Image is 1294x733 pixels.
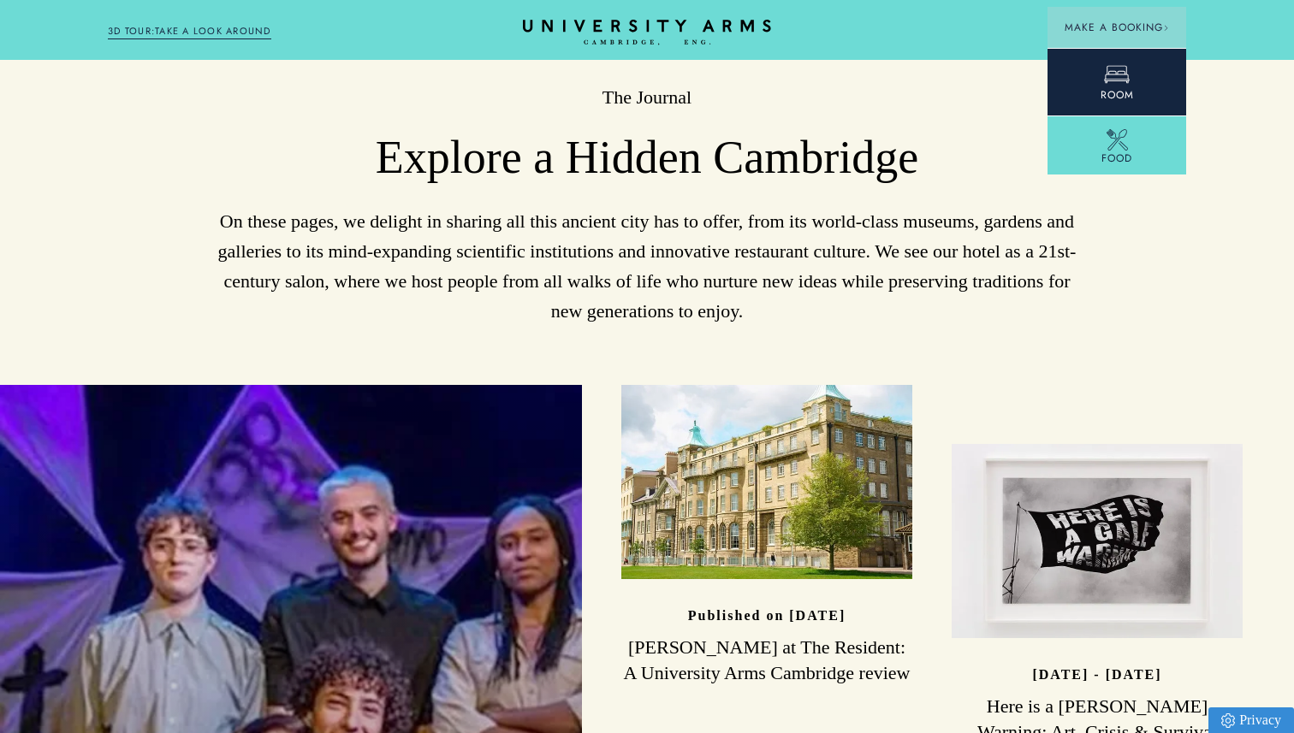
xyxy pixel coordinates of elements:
h3: Explore a Hidden Cambridge [108,130,1186,186]
img: Arrow icon [1163,25,1169,31]
a: image-965cbf74f4edc1a4dafc1db8baedd5427c6ffa53-2500x1667-jpg Published on [DATE] [PERSON_NAME] at... [621,385,912,686]
span: Food [1101,151,1132,166]
span: Make a Booking [1065,20,1169,35]
a: Home [523,20,771,46]
h3: [PERSON_NAME] at The Resident: A University Arms Cambridge review [621,635,912,686]
a: Room [1048,48,1186,115]
a: Food [1048,115,1186,179]
span: Room [1101,87,1134,103]
a: Privacy [1208,707,1294,733]
p: On these pages, we delight in sharing all this ancient city has to offer, from its world-class mu... [108,206,1186,327]
h2: The Journal [108,85,1186,110]
button: Make a BookingArrow icon [1048,7,1186,48]
p: [DATE] - [DATE] [1032,667,1161,682]
img: Privacy [1221,713,1235,728]
a: 3D TOUR:TAKE A LOOK AROUND [108,24,271,39]
p: Published on [DATE] [688,608,846,623]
